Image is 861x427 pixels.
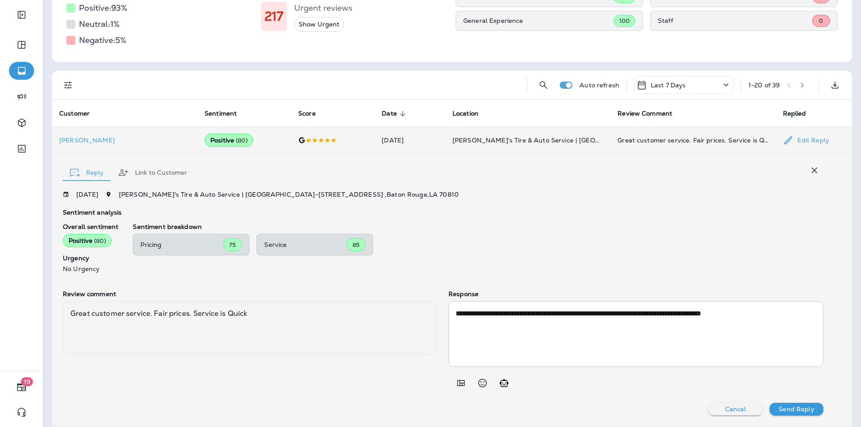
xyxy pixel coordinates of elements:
[79,17,120,31] h5: Neutral: 1 %
[204,110,248,118] span: Sentiment
[63,290,438,298] p: Review comment
[133,223,823,230] p: Sentiment breakdown
[778,405,814,413] p: Send Reply
[382,110,409,118] span: Date
[452,110,490,118] span: Location
[619,17,630,25] span: 100
[59,76,77,94] button: Filters
[783,110,806,117] span: Replied
[298,110,327,118] span: Score
[59,137,190,144] div: Click to view Customer Drawer
[265,9,283,24] h1: 217
[59,137,190,144] p: [PERSON_NAME]
[709,403,762,415] button: Cancel
[826,76,844,94] button: Export as CSV
[617,110,684,118] span: Review Comment
[204,110,237,117] span: Sentiment
[94,237,106,245] span: ( 80 )
[294,1,352,15] h5: Urgent reviews
[9,378,34,396] button: 19
[452,136,649,144] span: [PERSON_NAME]'s Tire & Auto Service | [GEOGRAPHIC_DATA]
[651,82,686,89] p: Last 7 Days
[63,209,823,216] p: Sentiment analysis
[63,234,112,247] div: Positive
[658,17,812,24] p: Staff
[63,223,118,230] p: Overall sentiment
[236,137,248,144] span: ( 80 )
[63,301,438,355] div: Great customer service. Fair prices. Service is Quick
[819,17,823,25] span: 0
[59,110,101,118] span: Customer
[63,254,118,262] p: Urgency
[448,290,823,298] p: Response
[63,265,118,272] p: No Urgency
[535,76,552,94] button: Search Reviews
[229,241,236,249] span: 75
[617,110,672,117] span: Review Comment
[264,241,347,248] p: Service
[119,190,459,198] span: [PERSON_NAME]'s Tire & Auto Service | [GEOGRAPHIC_DATA] - [STREET_ADDRESS] , Baton Rouge , LA 70810
[725,405,746,413] p: Cancel
[579,82,619,89] p: Auto refresh
[63,156,111,189] button: Reply
[770,403,823,415] button: Send Reply
[794,137,829,144] p: Edit Reply
[617,136,768,145] div: Great customer service. Fair prices. Service is Quick
[452,110,478,117] span: Location
[352,241,360,249] span: 85
[9,6,34,24] button: Expand Sidebar
[79,33,126,47] h5: Negative: 5 %
[452,374,470,392] button: Add in a premade template
[495,374,513,392] button: Generate AI response
[748,82,780,89] div: 1 - 20 of 39
[140,241,223,248] p: Pricing
[783,110,818,118] span: Replied
[294,17,344,32] button: Show Urgent
[76,191,98,198] p: [DATE]
[79,1,127,15] h5: Positive: 93 %
[59,110,90,117] span: Customer
[111,156,194,189] button: Link to Customer
[374,127,445,154] td: [DATE]
[474,374,491,392] button: Select an emoji
[382,110,397,117] span: Date
[298,110,316,117] span: Score
[463,17,613,24] p: General Experience
[21,377,33,386] span: 19
[204,134,253,147] div: Positive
